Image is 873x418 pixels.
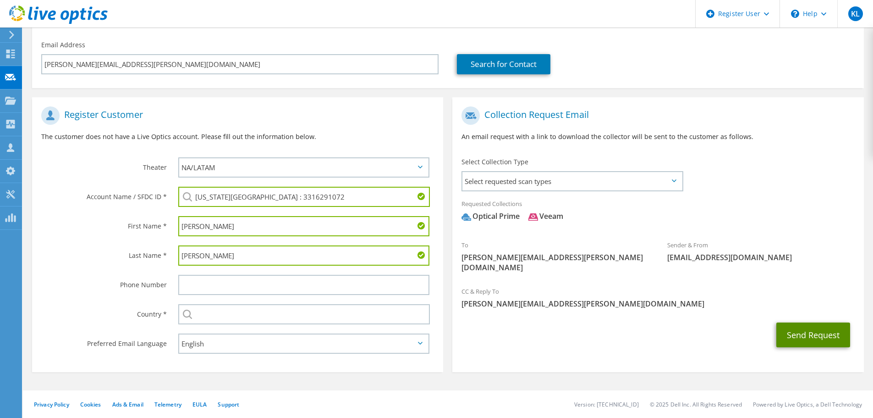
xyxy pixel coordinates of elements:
[41,132,434,142] p: The customer does not have a Live Optics account. Please fill out the information below.
[452,235,658,277] div: To
[41,106,429,125] h1: Register Customer
[112,401,143,408] a: Ads & Email
[41,216,167,231] label: First Name *
[462,172,682,190] span: Select requested scan types
[34,401,69,408] a: Privacy Policy
[461,157,528,167] label: Select Collection Type
[41,187,167,201] label: Account Name / SFDC ID *
[461,299,854,309] span: [PERSON_NAME][EMAIL_ADDRESS][PERSON_NAME][DOMAIN_NAME]
[667,252,855,262] span: [EMAIL_ADDRESS][DOMAIN_NAME]
[192,401,207,408] a: EULA
[528,211,563,222] div: Veeam
[461,252,649,273] span: [PERSON_NAME][EMAIL_ADDRESS][PERSON_NAME][DOMAIN_NAME]
[41,275,167,290] label: Phone Number
[154,401,181,408] a: Telemetry
[776,323,850,347] button: Send Request
[461,211,520,222] div: Optical Prime
[41,157,167,172] label: Theater
[753,401,862,408] li: Powered by Live Optics, a Dell Technology
[41,245,167,260] label: Last Name *
[80,401,101,408] a: Cookies
[461,106,850,125] h1: Collection Request Email
[461,132,854,142] p: An email request with a link to download the collector will be sent to the customer as follows.
[650,401,742,408] li: © 2025 Dell Inc. All Rights Reserved
[41,334,167,348] label: Preferred Email Language
[791,10,799,18] svg: \n
[218,401,239,408] a: Support
[41,40,85,50] label: Email Address
[457,54,550,74] a: Search for Contact
[452,282,863,313] div: CC & Reply To
[41,304,167,319] label: Country *
[574,401,639,408] li: Version: [TECHNICAL_ID]
[848,6,863,21] span: KL
[452,194,863,231] div: Requested Collections
[658,235,864,267] div: Sender & From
